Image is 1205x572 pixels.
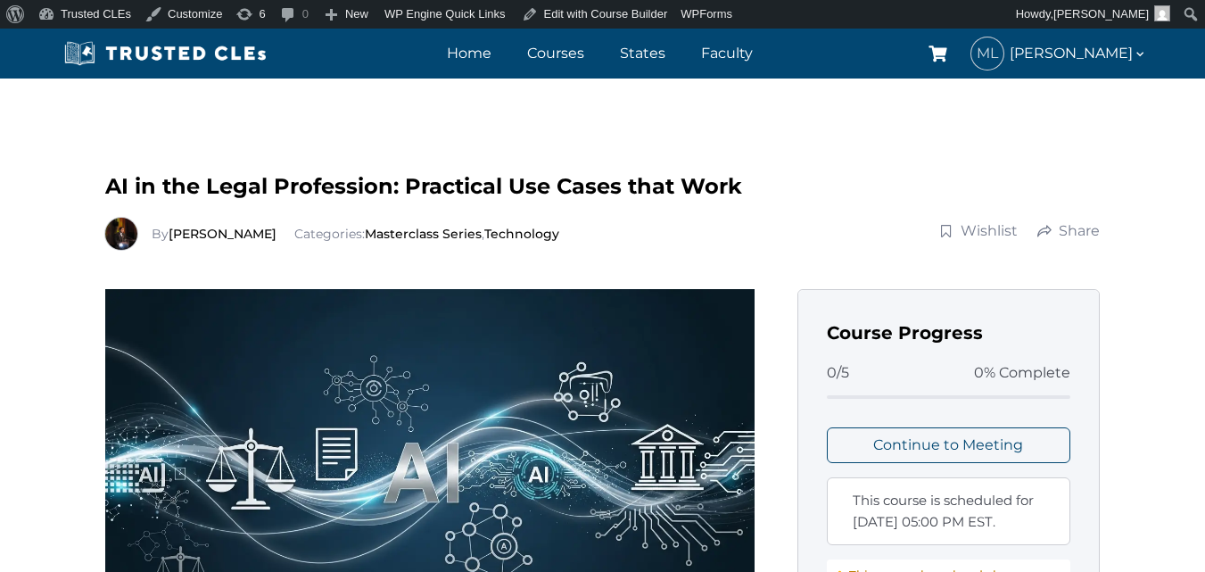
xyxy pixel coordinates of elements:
span: This course is scheduled for [DATE] 05:00 PM EST. [853,490,1056,533]
a: [PERSON_NAME] [169,226,276,242]
a: Home [442,40,496,66]
a: Share [1036,220,1101,242]
span: By [152,226,280,242]
img: Trusted CLEs [59,40,272,67]
img: Richard Estevez [105,218,137,250]
h3: Course Progress [827,319,1071,347]
span: [PERSON_NAME] [1053,7,1149,21]
a: Masterclass Series [365,226,482,242]
span: 0/5 [827,361,849,385]
a: Technology [484,226,559,242]
span: 0% Complete [974,361,1070,385]
a: Courses [523,40,589,66]
span: ML [971,37,1003,70]
a: Faculty [697,40,757,66]
div: Categories: , [152,224,559,244]
a: Wishlist [938,220,1019,242]
a: Continue to Meeting [827,427,1071,463]
a: States [615,40,670,66]
span: AI in the Legal Profession: Practical Use Cases that Work [105,173,742,199]
span: [PERSON_NAME] [1010,41,1147,65]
